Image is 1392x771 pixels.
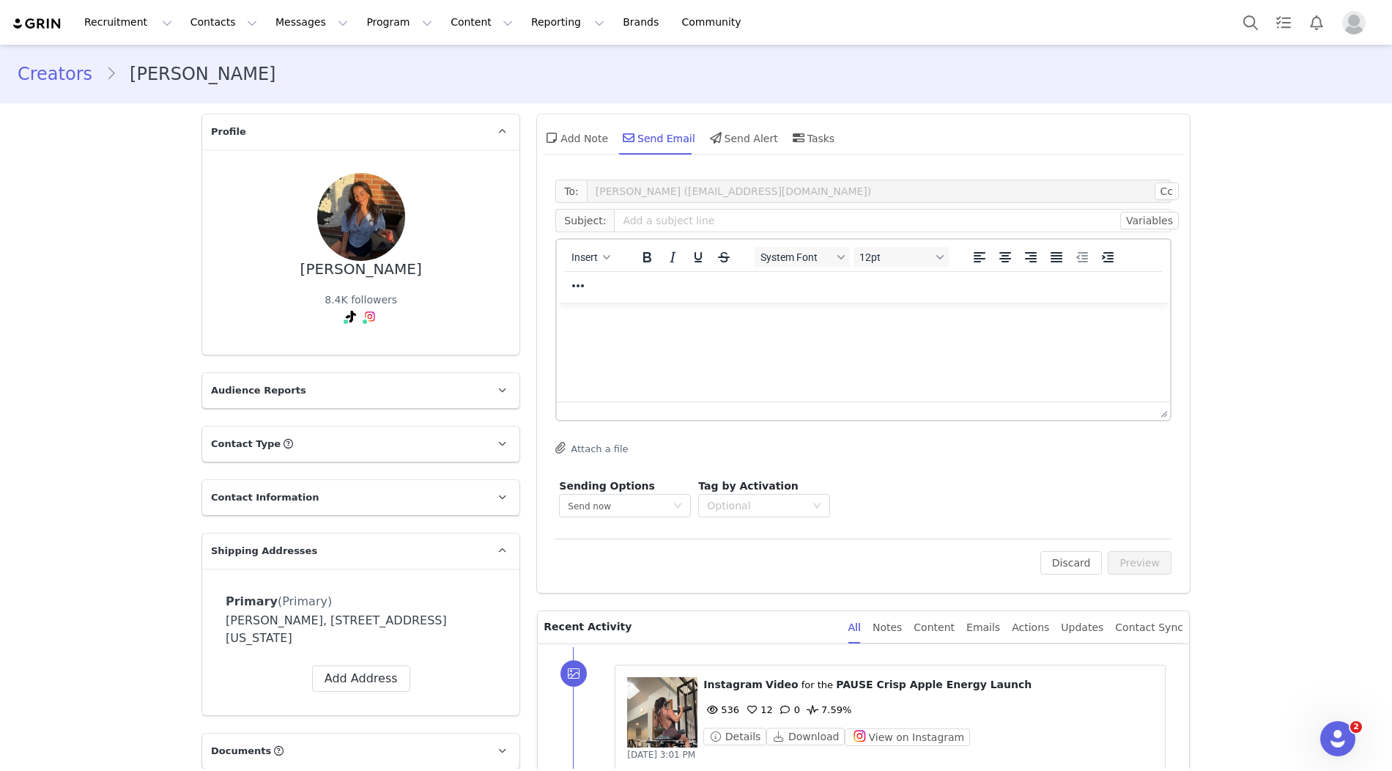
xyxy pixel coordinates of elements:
[211,744,271,759] span: Documents
[1061,611,1103,644] div: Updates
[790,120,835,155] div: Tasks
[614,6,672,39] a: Brands
[743,704,773,715] span: 12
[1070,247,1095,268] button: Decrease indent
[914,611,955,644] div: Content
[967,247,992,268] button: Align left
[1155,402,1170,420] div: Press the Up and Down arrow keys to resize the editor.
[18,61,105,87] a: Creators
[555,180,586,203] span: To:
[566,247,616,268] button: Insert
[300,261,422,278] div: [PERSON_NAME]
[673,6,757,39] a: Community
[760,251,832,263] span: System Font
[1120,212,1179,229] button: Variables
[182,6,266,39] button: Contacts
[267,6,357,39] button: Messages
[614,209,1171,232] input: Add a subject line
[673,501,682,512] i: icon: down
[777,704,800,715] span: 0
[707,498,805,513] div: Optional
[543,120,608,155] div: Add Note
[993,247,1018,268] button: Align center
[634,247,659,268] button: Bold
[559,480,655,492] span: Sending Options
[522,6,613,39] button: Reporting
[211,383,306,398] span: Audience Reports
[966,611,1000,644] div: Emails
[1040,551,1103,575] button: Discard
[211,125,246,139] span: Profile
[544,611,836,643] p: Recent Activity
[755,247,850,268] button: Fonts
[1044,247,1069,268] button: Justify
[557,303,1170,402] iframe: Rich Text Area
[1018,247,1043,268] button: Align right
[555,439,628,457] button: Attach a file
[226,612,496,647] div: [PERSON_NAME], [STREET_ADDRESS][US_STATE]
[703,679,763,690] span: Instagram
[566,276,591,296] button: Reveal or hide additional toolbar items
[766,728,845,745] button: Download
[1320,721,1355,756] iframe: Intercom live chat
[698,480,798,492] span: Tag by Activation
[1350,721,1362,733] span: 2
[312,665,410,692] button: Add Address
[358,6,441,39] button: Program
[568,501,611,512] span: Send now
[364,311,376,322] img: instagram.svg
[211,490,319,505] span: Contact Information
[75,6,181,39] button: Recruitment
[211,544,317,558] span: Shipping Addresses
[859,251,931,263] span: 12pt
[1012,611,1049,644] div: Actions
[1155,182,1179,200] button: Cc
[325,292,397,308] div: 8.4K followers
[1115,611,1183,644] div: Contact Sync
[660,247,685,268] button: Italic
[1267,6,1300,39] a: Tasks
[620,120,695,155] div: Send Email
[848,611,861,644] div: All
[873,611,902,644] div: Notes
[1234,6,1267,39] button: Search
[226,594,278,608] span: Primary
[804,704,851,715] span: 7.59%
[845,731,970,742] a: View on Instagram
[1108,551,1171,575] button: Preview
[572,251,599,263] span: Insert
[1342,11,1366,34] img: placeholder-profile.jpg
[555,209,614,232] span: Subject:
[854,247,949,268] button: Font sizes
[703,677,1153,693] p: ⁨ ⁩ ⁨ ⁩ for the ⁨ ⁩
[1095,247,1120,268] button: Increase indent
[703,704,739,715] span: 536
[707,120,778,155] div: Send Alert
[442,6,522,39] button: Content
[812,501,821,512] i: icon: down
[211,437,281,451] span: Contact Type
[278,594,332,608] span: (Primary)
[686,247,711,268] button: Underline
[1333,11,1380,34] button: Profile
[845,728,970,746] button: View on Instagram
[711,247,736,268] button: Strikethrough
[627,750,695,760] span: [DATE] 3:01 PM
[12,17,63,31] img: grin logo
[766,679,799,690] span: Video
[1300,6,1333,39] button: Notifications
[317,173,405,261] img: fb352397-a233-4713-96be-31769025435d.jpg
[703,728,766,745] button: Details
[836,679,1032,690] span: PAUSE Crisp Apple Energy Launch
